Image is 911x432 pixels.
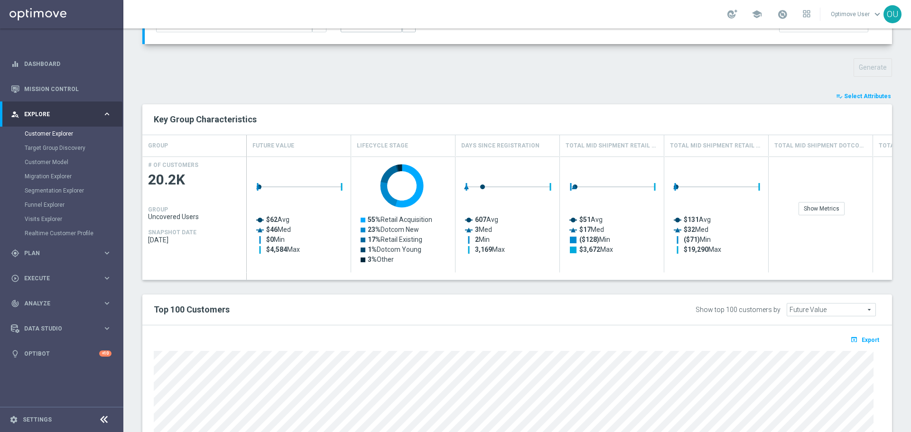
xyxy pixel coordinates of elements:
tspan: 3% [368,256,377,263]
i: equalizer [11,60,19,68]
h4: Total Mid Shipment Retail Transaction Amount, Last Month [566,138,658,154]
a: Optibot [24,341,99,366]
tspan: $19,290 [684,246,708,253]
a: Visits Explorer [25,215,99,223]
div: Optibot [11,341,112,366]
text: Min [579,236,610,244]
button: track_changes Analyze keyboard_arrow_right [10,300,112,307]
div: Show Metrics [799,202,845,215]
tspan: $131 [684,216,699,223]
span: Plan [24,250,102,256]
tspan: 3 [475,226,479,233]
i: settings [9,415,18,424]
div: Explore [11,110,102,119]
div: Show top 100 customers by [696,306,781,314]
span: Analyze [24,301,102,306]
text: Min [684,236,711,244]
button: equalizer Dashboard [10,60,112,68]
i: playlist_add_check [836,93,843,100]
div: Mission Control [11,76,112,101]
tspan: 3,169 [475,246,492,253]
text: Med [684,226,708,233]
h4: SNAPSHOT DATE [148,229,196,236]
text: Retail Existing [368,236,422,243]
tspan: $3,672 [579,246,600,253]
a: Segmentation Explorer [25,187,99,194]
a: Funnel Explorer [25,201,99,209]
i: keyboard_arrow_right [102,248,112,257]
text: Med [579,226,604,233]
a: Customer Model [25,158,99,166]
span: 2025-09-04 [148,236,241,244]
button: play_circle_outline Execute keyboard_arrow_right [10,275,112,282]
text: Max [579,246,613,253]
div: +10 [99,350,112,357]
i: play_circle_outline [11,274,19,283]
tspan: 1% [368,246,377,253]
i: lightbulb [11,349,19,358]
text: Avg [684,216,711,223]
div: Funnel Explorer [25,198,122,212]
text: Dotcom Young [368,246,421,253]
text: Avg [579,216,603,223]
button: person_search Explore keyboard_arrow_right [10,110,112,118]
div: Realtime Customer Profile [25,226,122,240]
span: Data Studio [24,326,102,331]
div: Target Group Discovery [25,141,122,155]
a: Migration Explorer [25,173,99,180]
span: 20.2K [148,171,241,189]
tspan: $51 [579,216,591,223]
tspan: $4,584 [266,246,288,253]
h4: Total Mid Shipment Dotcom Transaction Amount [774,138,867,154]
i: track_changes [11,299,19,308]
span: Explore [24,111,102,117]
div: lightbulb Optibot +10 [10,350,112,358]
text: Avg [266,216,289,223]
div: Analyze [11,299,102,308]
text: Dotcom New [368,226,419,233]
div: Data Studio [11,324,102,333]
a: Optimove Userkeyboard_arrow_down [830,7,883,21]
text: Retail Acquisition [368,216,432,223]
i: open_in_browser [850,336,860,343]
button: Data Studio keyboard_arrow_right [10,325,112,332]
a: Target Group Discovery [25,144,99,152]
tspan: $62 [266,216,278,223]
i: keyboard_arrow_right [102,324,112,333]
tspan: 55% [368,216,381,223]
a: Mission Control [24,76,112,101]
tspan: ($128) [579,236,599,244]
div: Press SPACE to select this row. [142,156,247,273]
text: Other [368,256,394,263]
i: keyboard_arrow_right [102,274,112,283]
span: Execute [24,276,102,281]
span: Export [862,337,879,343]
h4: # OF CUSTOMERS [148,162,198,168]
h4: Future Value [252,138,294,154]
text: Avg [475,216,498,223]
tspan: 2 [475,236,479,243]
button: open_in_browser Export [849,333,881,346]
text: Med [266,226,291,233]
h4: GROUP [148,206,168,213]
a: Settings [23,417,52,423]
tspan: $32 [684,226,695,233]
span: school [752,9,762,19]
button: gps_fixed Plan keyboard_arrow_right [10,249,112,257]
h4: Lifecycle Stage [357,138,408,154]
a: Realtime Customer Profile [25,230,99,237]
tspan: 17% [368,236,381,243]
a: Dashboard [24,51,112,76]
text: Min [266,236,285,243]
i: keyboard_arrow_right [102,110,112,119]
h4: GROUP [148,138,168,154]
tspan: ($71) [684,236,700,244]
h2: Key Group Characteristics [154,114,881,125]
button: playlist_add_check Select Attributes [835,91,892,101]
span: keyboard_arrow_down [872,9,883,19]
tspan: $46 [266,226,278,233]
div: Customer Explorer [25,127,122,141]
